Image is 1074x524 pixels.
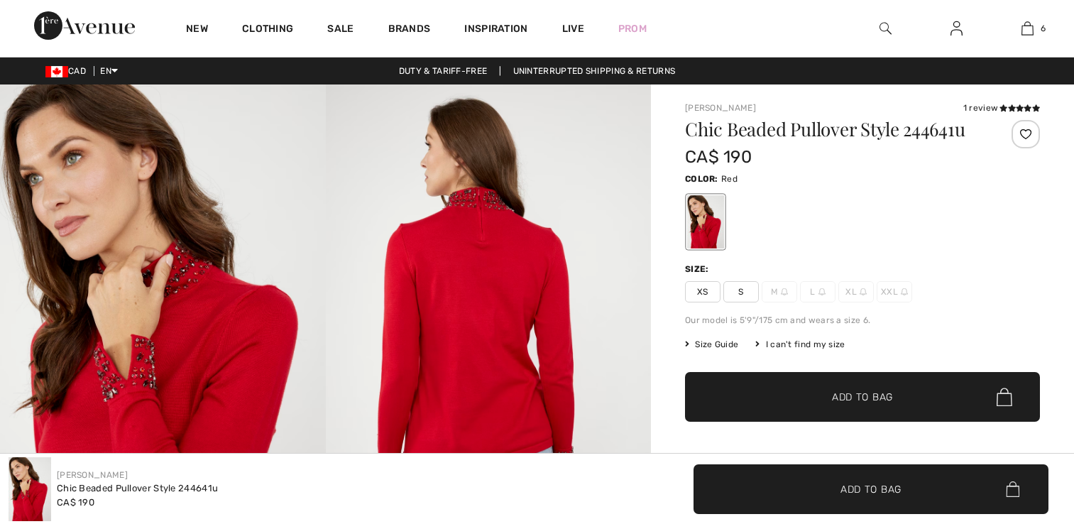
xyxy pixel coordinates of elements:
[860,288,867,295] img: ring-m.svg
[1041,22,1046,35] span: 6
[685,120,981,138] h1: Chic Beaded Pullover Style 244641u
[1021,20,1034,37] img: My Bag
[687,195,724,249] div: Red
[901,288,908,295] img: ring-m.svg
[755,338,845,351] div: I can't find my size
[57,497,94,508] span: CA$ 190
[685,338,738,351] span: Size Guide
[992,20,1062,37] a: 6
[45,66,92,76] span: CAD
[34,11,135,40] img: 1ère Avenue
[388,23,431,38] a: Brands
[694,464,1048,514] button: Add to Bag
[963,102,1040,114] div: 1 review
[950,20,963,37] img: My Info
[880,20,892,37] img: search the website
[100,66,118,76] span: EN
[877,281,912,302] span: XXL
[1006,481,1019,497] img: Bag.svg
[9,457,51,521] img: Chic Beaded Pullover Style 244641u
[997,388,1012,406] img: Bag.svg
[186,23,208,38] a: New
[685,372,1040,422] button: Add to Bag
[618,21,647,36] a: Prom
[800,281,835,302] span: L
[762,281,797,302] span: M
[685,263,712,275] div: Size:
[721,174,738,184] span: Red
[327,23,354,38] a: Sale
[781,288,788,295] img: ring-m.svg
[723,281,759,302] span: S
[685,174,718,184] span: Color:
[57,481,218,496] div: Chic Beaded Pullover Style 244641u
[45,66,68,77] img: Canadian Dollar
[242,23,293,38] a: Clothing
[818,288,826,295] img: ring-m.svg
[840,481,902,496] span: Add to Bag
[832,390,893,405] span: Add to Bag
[685,147,752,167] span: CA$ 190
[57,470,128,480] a: [PERSON_NAME]
[464,23,527,38] span: Inspiration
[838,281,874,302] span: XL
[562,21,584,36] a: Live
[685,314,1040,327] div: Our model is 5'9"/175 cm and wears a size 6.
[685,281,720,302] span: XS
[685,103,756,113] a: [PERSON_NAME]
[939,20,974,38] a: Sign In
